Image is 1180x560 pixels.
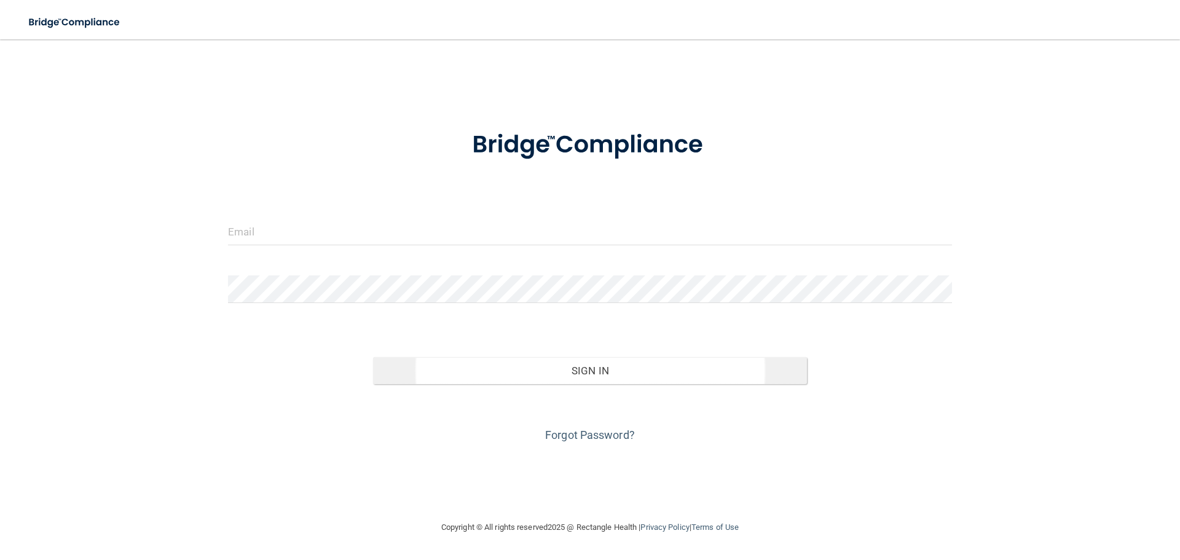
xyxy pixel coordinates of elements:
[640,523,689,532] a: Privacy Policy
[373,357,808,384] button: Sign In
[447,113,733,177] img: bridge_compliance_login_screen.278c3ca4.svg
[18,10,132,35] img: bridge_compliance_login_screen.278c3ca4.svg
[366,508,814,547] div: Copyright © All rights reserved 2025 @ Rectangle Health | |
[691,523,739,532] a: Terms of Use
[228,218,952,245] input: Email
[545,428,635,441] a: Forgot Password?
